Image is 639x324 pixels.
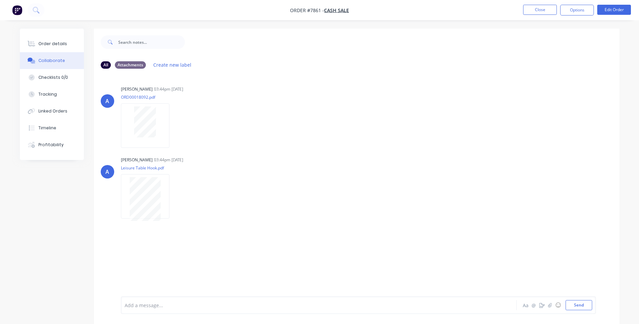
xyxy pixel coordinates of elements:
button: ☺ [554,301,562,309]
button: Create new label [150,60,195,69]
div: A [105,168,109,176]
button: Tracking [20,86,84,103]
div: Tracking [38,91,57,97]
div: Attachments [115,61,146,69]
button: Order details [20,35,84,52]
button: Send [566,300,592,310]
button: Options [560,5,594,15]
div: All [101,61,111,69]
button: Close [523,5,557,15]
button: Timeline [20,120,84,136]
div: Profitability [38,142,64,148]
div: Linked Orders [38,108,67,114]
input: Search notes... [118,35,185,49]
div: Order details [38,41,67,47]
div: [PERSON_NAME] [121,157,153,163]
p: ORD00018092.pdf [121,94,176,100]
div: Timeline [38,125,56,131]
button: Linked Orders [20,103,84,120]
button: Collaborate [20,52,84,69]
div: [PERSON_NAME] [121,86,153,92]
div: 03:44pm [DATE] [154,86,183,92]
img: Factory [12,5,22,15]
div: A [105,97,109,105]
button: @ [530,301,538,309]
button: Profitability [20,136,84,153]
div: 03:44pm [DATE] [154,157,183,163]
div: Collaborate [38,58,65,64]
button: Aa [522,301,530,309]
span: Order #7861 - [290,7,324,13]
div: Checklists 0/0 [38,74,68,80]
button: Edit Order [597,5,631,15]
button: Checklists 0/0 [20,69,84,86]
a: Cash Sale [324,7,349,13]
p: Leisure Table Hook.pdf [121,165,176,171]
